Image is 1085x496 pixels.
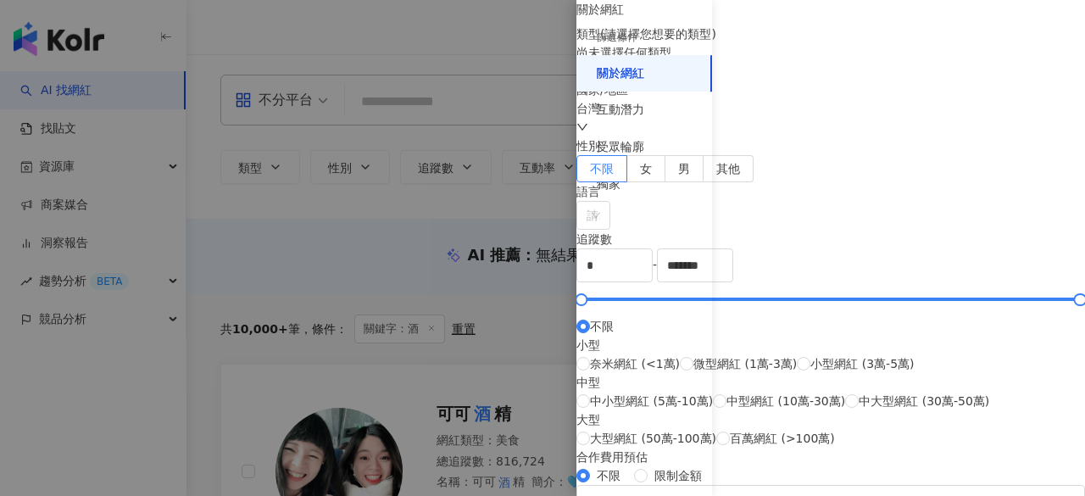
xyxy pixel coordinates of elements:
div: 類型 ( 請選擇您想要的類型 ) [576,25,1085,43]
div: 中型 [576,373,989,392]
div: 國家/地區 [576,81,1085,99]
div: 關於網紅 [597,65,644,82]
div: 互動潛力 [597,102,644,119]
span: 微型網紅 (1萬-3萬) [693,354,797,373]
span: 百萬網紅 (>100萬) [730,429,835,448]
span: 中型網紅 (10萬-30萬) [726,392,845,410]
div: 尚未選擇任何類型 [576,43,1085,62]
div: 語言 [576,182,1085,201]
div: 性別 [576,137,1085,155]
span: 不限 [590,162,614,176]
div: 台灣 [576,99,1085,118]
span: 其他 [716,162,740,176]
div: 篩選條件 [597,31,637,45]
div: 追蹤數 [576,230,1085,248]
span: 小型網紅 (3萬-5萬) [810,354,914,373]
div: 受眾輪廓 [597,139,644,156]
span: 中大型網紅 (30萬-50萬) [859,392,989,410]
div: 獨家 [597,176,620,193]
div: 大型 [576,410,989,429]
div: 小型 [576,336,989,354]
div: 合作費用預估 [576,448,1085,466]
